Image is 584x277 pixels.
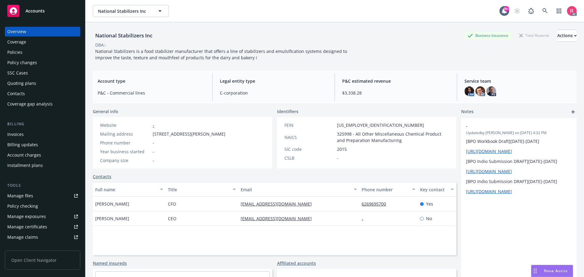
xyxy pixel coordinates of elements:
[5,2,80,19] a: Accounts
[93,173,111,180] a: Contacts
[5,222,80,232] a: Manage certificates
[525,5,537,17] a: Report a Bug
[362,201,391,207] a: 6269695700
[461,108,474,116] span: Notes
[5,182,80,189] div: Tools
[7,78,36,88] div: Quoting plans
[5,78,80,88] a: Quoting plans
[93,5,169,17] button: National Stabilizers Inc
[464,32,511,39] div: Business Insurance
[464,78,572,84] span: Service team
[531,265,539,277] div: Drag to move
[466,189,512,194] a: [URL][DOMAIN_NAME]
[100,131,150,137] div: Mailing address
[7,161,43,170] div: Installment plans
[241,216,317,221] a: [EMAIL_ADDRESS][DOMAIN_NAME]
[26,9,45,13] span: Accounts
[466,178,572,185] p: [BPO Indio Submission DRAFT][DATE]-[DATE]
[567,6,577,16] img: photo
[418,182,456,197] button: Key contact
[359,182,417,197] button: Phone number
[93,260,127,266] a: Named insureds
[466,123,556,129] span: -
[5,251,80,270] span: Open Client Navigator
[7,191,33,201] div: Manage files
[7,47,23,57] div: Policies
[531,265,573,277] button: Nova Assist
[5,212,80,221] a: Manage exposures
[7,37,26,47] div: Coverage
[168,186,229,193] div: Title
[100,148,150,155] div: Year business started
[7,201,38,211] div: Policy checking
[5,191,80,201] a: Manage files
[95,48,348,61] span: National Stabilizers is a food stabilizer manufacturer that offers a line of stabilizers and emul...
[5,232,80,242] a: Manage claims
[5,243,80,252] a: Manage BORs
[516,32,552,39] div: Total Rewards
[7,68,28,78] div: SSC Cases
[337,146,347,152] span: 2015
[466,168,512,174] a: [URL][DOMAIN_NAME]
[93,32,155,40] div: National Stabilizers Inc
[98,8,151,14] span: National Stabilizers Inc
[7,89,25,99] div: Contacts
[466,130,572,136] span: Updated by [PERSON_NAME] on [DATE] 4:32 PM
[153,131,225,137] span: [STREET_ADDRESS][PERSON_NAME]
[98,90,205,96] span: P&C - Commercial lines
[95,201,129,207] span: [PERSON_NAME]
[486,86,496,96] img: photo
[5,89,80,99] a: Contacts
[5,99,80,109] a: Coverage gap analysis
[7,58,37,68] div: Policy changes
[284,146,335,152] div: SIC code
[98,78,205,84] span: Account type
[168,215,176,222] span: CEO
[153,140,154,146] span: -
[464,86,474,96] img: photo
[241,186,350,193] div: Email
[5,150,80,160] a: Account charges
[5,37,80,47] a: Coverage
[5,47,80,57] a: Policies
[426,201,433,207] span: Yes
[100,157,150,164] div: Company size
[95,42,106,48] div: DBA: -
[168,201,176,207] span: CFO
[7,150,41,160] div: Account charges
[277,108,298,115] span: Identifiers
[153,122,154,128] a: -
[539,5,551,17] a: Search
[7,232,38,242] div: Manage claims
[466,138,572,144] p: [BPO Workbook Draft][DATE]-[DATE]
[557,29,577,42] button: Actions
[7,130,24,139] div: Invoices
[5,140,80,150] a: Billing updates
[362,186,408,193] div: Phone number
[95,186,156,193] div: Full name
[5,27,80,36] a: Overview
[7,140,38,150] div: Billing updates
[475,86,485,96] img: photo
[5,161,80,170] a: Installment plans
[466,148,512,154] a: [URL][DOMAIN_NAME]
[284,155,335,161] div: CSLB
[93,182,165,197] button: Full name
[284,122,335,128] div: FEIN
[342,78,450,84] span: P&C estimated revenue
[153,148,154,155] span: -
[100,122,150,128] div: Website
[544,268,568,273] span: Nova Assist
[342,90,450,96] span: $3,338.28
[7,243,36,252] div: Manage BORs
[426,215,432,222] span: No
[504,6,509,12] div: 99+
[277,260,316,266] a: Affiliated accounts
[95,215,129,222] span: [PERSON_NAME]
[5,58,80,68] a: Policy changes
[238,182,359,197] button: Email
[5,130,80,139] a: Invoices
[284,134,335,140] div: NAICS
[7,99,53,109] div: Coverage gap analysis
[7,212,46,221] div: Manage exposures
